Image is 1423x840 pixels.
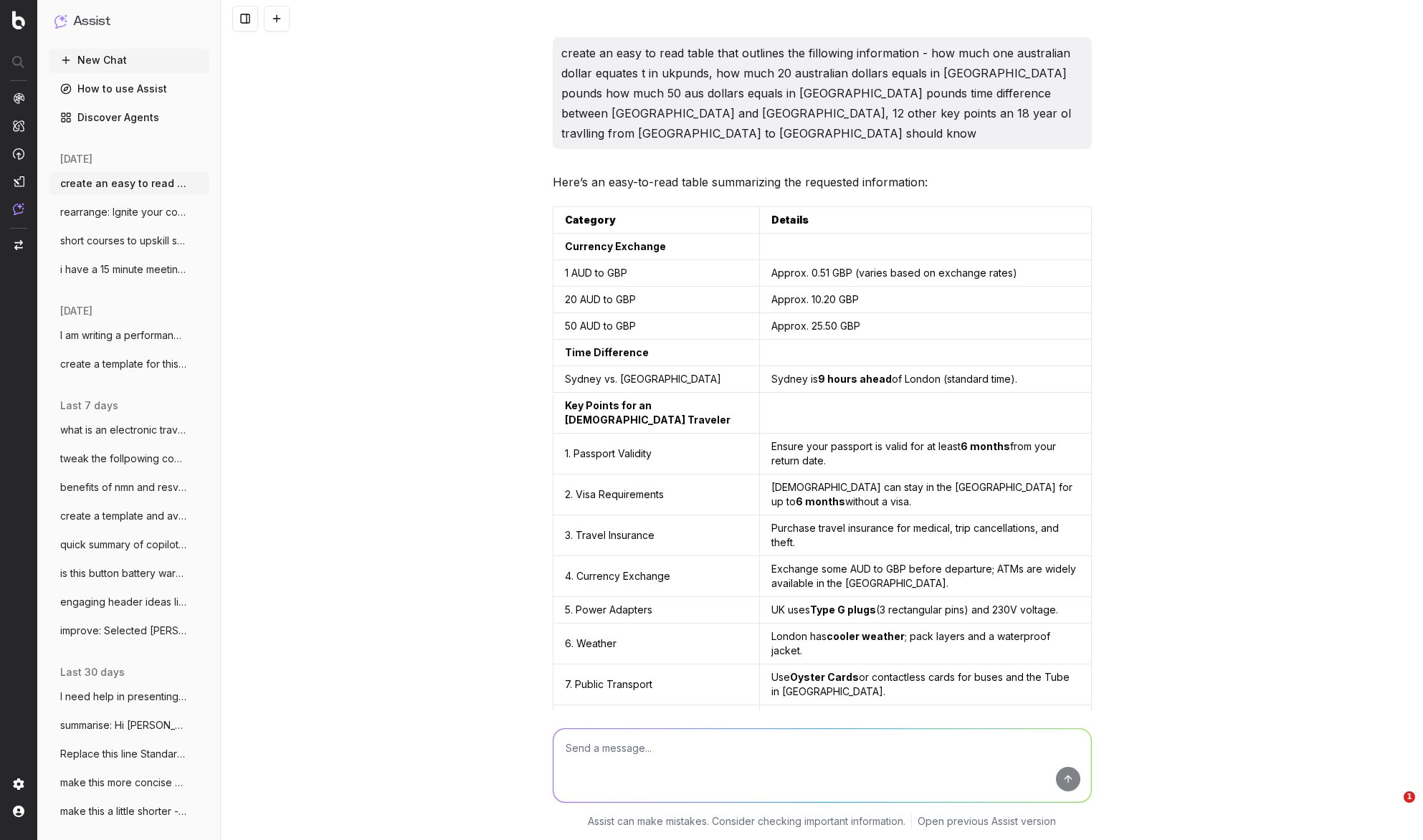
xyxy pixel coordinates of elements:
[1404,791,1415,803] span: 1
[760,434,1091,474] td: Ensure your passport is valid for at least from your return date.
[49,447,209,470] button: tweak the follpowing content to reflect
[49,714,209,737] button: summarise: Hi [PERSON_NAME], Interesting feedba
[49,591,209,614] button: engaging header ideas like this: Discove
[60,234,186,248] span: short courses to upskill seo contnrt wri
[60,176,186,191] span: create an easy to read table that outlin
[13,148,24,160] img: Activation
[13,778,24,790] img: Setting
[60,423,186,437] span: what is an electronic travel authority E
[60,747,186,761] span: Replace this line Standard delivery is a
[49,258,209,281] button: i have a 15 minute meeting with a petula
[553,366,760,393] td: Sydney vs. [GEOGRAPHIC_DATA]
[760,515,1091,556] td: Purchase travel insurance for medical, trip cancellations, and theft.
[760,624,1091,664] td: London has ; pack layers and a waterproof jacket.
[553,624,760,664] td: 6. Weather
[60,566,186,581] span: is this button battery warning in line w
[13,92,24,104] img: Analytics
[60,328,186,343] span: I am writing a performance review and po
[49,172,209,195] button: create an easy to read table that outlin
[49,533,209,556] button: quick summary of copilot create an agent
[60,205,186,219] span: rearrange: Ignite your cooking potential
[760,705,1091,732] td: Dial for emergencies in the [GEOGRAPHIC_DATA].
[760,313,1091,340] td: Approx. 25.50 GBP
[49,743,209,765] button: Replace this line Standard delivery is a
[60,624,186,638] span: improve: Selected [PERSON_NAME] stores a
[760,287,1091,313] td: Approx. 10.20 GBP
[49,771,209,794] button: make this more concise and clear: Hi Mar
[49,353,209,376] button: create a template for this header for ou
[827,630,905,642] strong: cooler weather
[60,152,92,166] span: [DATE]
[60,304,92,318] span: [DATE]
[565,399,730,426] strong: Key Points for an [DEMOGRAPHIC_DATA] Traveler
[49,324,209,347] button: I am writing a performance review and po
[588,814,905,829] p: Assist can make mistakes. Consider checking important information.
[49,505,209,528] button: create a template and average character
[60,775,186,790] span: make this more concise and clear: Hi Mar
[553,172,1092,192] p: Here’s an easy-to-read table summarizing the requested information:
[60,718,186,732] span: summarise: Hi [PERSON_NAME], Interesting feedba
[60,262,186,277] span: i have a 15 minute meeting with a petula
[13,120,24,132] img: Intelligence
[553,260,760,287] td: 1 AUD to GBP
[565,346,649,358] strong: Time Difference
[760,664,1091,705] td: Use or contactless cards for buses and the Tube in [GEOGRAPHIC_DATA].
[760,260,1091,287] td: Approx. 0.51 GBP (varies based on exchange rates)
[553,434,760,474] td: 1. Passport Validity
[553,556,760,597] td: 4. Currency Exchange
[60,509,186,523] span: create a template and average character
[1374,791,1409,826] iframe: Intercom live chat
[49,77,209,100] a: How to use Assist
[49,562,209,585] button: is this button battery warning in line w
[60,804,186,818] span: make this a little shorter - Before brin
[760,556,1091,597] td: Exchange some AUD to GBP before departure; ATMs are widely available in the [GEOGRAPHIC_DATA].
[553,597,760,624] td: 5. Power Adapters
[49,476,209,499] button: benefits of nmn and resveratrol for 53 y
[54,11,204,32] button: Assist
[13,176,24,187] img: Studio
[553,287,760,313] td: 20 AUD to GBP
[553,474,760,515] td: 2. Visa Requirements
[810,603,876,616] strong: Type G plugs
[14,240,23,250] img: Switch project
[73,11,110,32] h1: Assist
[54,14,67,28] img: Assist
[60,665,125,679] span: last 30 days
[13,806,24,817] img: My account
[49,800,209,823] button: make this a little shorter - Before brin
[60,480,186,495] span: benefits of nmn and resveratrol for 53 y
[553,515,760,556] td: 3. Travel Insurance
[565,240,666,252] strong: Currency Exchange
[760,474,1091,515] td: [DEMOGRAPHIC_DATA] can stay in the [GEOGRAPHIC_DATA] for up to without a visa.
[961,440,1010,452] strong: 6 months
[60,538,186,552] span: quick summary of copilot create an agent
[49,419,209,442] button: what is an electronic travel authority E
[49,106,209,129] a: Discover Agents
[13,203,24,215] img: Assist
[49,201,209,224] button: rearrange: Ignite your cooking potential
[49,619,209,642] button: improve: Selected [PERSON_NAME] stores a
[790,671,859,683] strong: Oyster Cards
[553,313,760,340] td: 50 AUD to GBP
[60,398,118,413] span: last 7 days
[561,43,1083,143] p: create an easy to read table that outlines the fillowing information - how much one australian do...
[12,11,25,29] img: Botify logo
[760,597,1091,624] td: UK uses (3 rectangular pins) and 230V voltage.
[49,685,209,708] button: I need help in presenting the issues I a
[60,452,186,466] span: tweak the follpowing content to reflect
[918,814,1056,829] a: Open previous Assist version
[49,229,209,252] button: short courses to upskill seo contnrt wri
[771,214,809,226] strong: Details
[553,705,760,732] td: 8. Emergency Numbers
[818,373,892,385] strong: 9 hours ahead
[60,595,186,609] span: engaging header ideas like this: Discove
[60,689,186,704] span: I need help in presenting the issues I a
[49,49,209,72] button: New Chat
[565,214,616,226] strong: Category
[60,357,186,371] span: create a template for this header for ou
[760,366,1091,393] td: Sydney is of London (standard time).
[553,664,760,705] td: 7. Public Transport
[796,495,845,507] strong: 6 months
